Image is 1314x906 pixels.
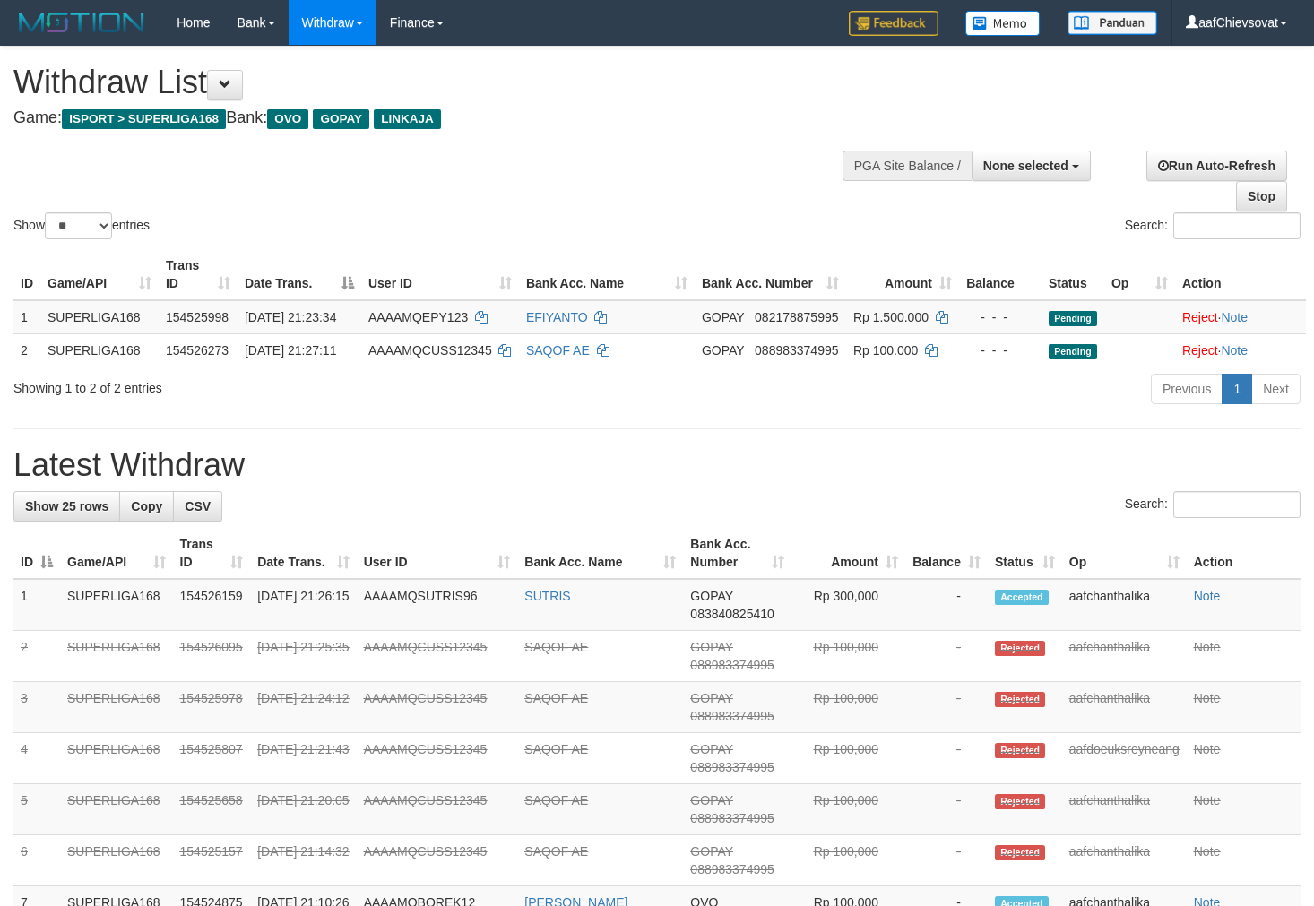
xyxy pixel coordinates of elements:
[995,743,1045,758] span: Rejected
[13,579,60,631] td: 1
[1221,343,1248,358] a: Note
[853,343,918,358] span: Rp 100.000
[1062,528,1187,579] th: Op: activate to sort column ascending
[357,835,518,886] td: AAAAMQCUSS12345
[690,607,774,621] span: Copy 083840825410 to clipboard
[60,835,173,886] td: SUPERLIGA168
[846,249,959,300] th: Amount: activate to sort column ascending
[1068,11,1157,35] img: panduan.png
[267,109,308,129] span: OVO
[905,733,988,784] td: -
[995,692,1045,707] span: Rejected
[690,691,732,705] span: GOPAY
[13,372,534,397] div: Showing 1 to 2 of 2 entries
[245,343,336,358] span: [DATE] 21:27:11
[690,589,732,603] span: GOPAY
[374,109,441,129] span: LINKAJA
[524,640,588,654] a: SAQOF AE
[791,835,905,886] td: Rp 100,000
[361,249,519,300] th: User ID: activate to sort column ascending
[13,682,60,733] td: 3
[1062,784,1187,835] td: aafchanthalika
[173,491,222,522] a: CSV
[1194,691,1221,705] a: Note
[690,760,774,774] span: Copy 088983374995 to clipboard
[1251,374,1301,404] a: Next
[13,9,150,36] img: MOTION_logo.png
[995,590,1049,605] span: Accepted
[1125,491,1301,518] label: Search:
[173,733,251,784] td: 154525807
[173,579,251,631] td: 154526159
[791,784,905,835] td: Rp 100,000
[13,447,1301,483] h1: Latest Withdraw
[13,65,858,100] h1: Withdraw List
[1236,181,1287,211] a: Stop
[119,491,174,522] a: Copy
[905,835,988,886] td: -
[690,862,774,876] span: Copy 088983374995 to clipboard
[173,784,251,835] td: 154525658
[40,300,159,334] td: SUPERLIGA168
[60,579,173,631] td: SUPERLIGA168
[972,151,1091,181] button: None selected
[1062,579,1187,631] td: aafchanthalika
[690,658,774,672] span: Copy 088983374995 to clipboard
[45,212,112,239] select: Showentries
[13,631,60,682] td: 2
[1125,212,1301,239] label: Search:
[966,341,1034,359] div: - - -
[690,793,732,807] span: GOPAY
[1062,682,1187,733] td: aafchanthalika
[250,528,356,579] th: Date Trans.: activate to sort column ascending
[702,310,744,324] span: GOPAY
[13,333,40,367] td: 2
[13,300,40,334] td: 1
[524,742,588,756] a: SAQOF AE
[1175,300,1306,334] td: ·
[995,845,1045,860] span: Rejected
[40,249,159,300] th: Game/API: activate to sort column ascending
[791,631,905,682] td: Rp 100,000
[526,310,588,324] a: EFIYANTO
[702,343,744,358] span: GOPAY
[368,310,468,324] span: AAAAMQEPY123
[13,249,40,300] th: ID
[1194,742,1221,756] a: Note
[905,528,988,579] th: Balance: activate to sort column ascending
[1173,491,1301,518] input: Search:
[60,682,173,733] td: SUPERLIGA168
[1049,344,1097,359] span: Pending
[524,691,588,705] a: SAQOF AE
[791,579,905,631] td: Rp 300,000
[1175,333,1306,367] td: ·
[695,249,846,300] th: Bank Acc. Number: activate to sort column ascending
[1187,528,1301,579] th: Action
[1173,212,1301,239] input: Search:
[983,159,1068,173] span: None selected
[13,212,150,239] label: Show entries
[159,249,238,300] th: Trans ID: activate to sort column ascending
[313,109,369,129] span: GOPAY
[245,310,336,324] span: [DATE] 21:23:34
[690,844,732,859] span: GOPAY
[791,733,905,784] td: Rp 100,000
[250,835,356,886] td: [DATE] 21:14:32
[60,528,173,579] th: Game/API: activate to sort column ascending
[166,343,229,358] span: 154526273
[368,343,492,358] span: AAAAMQCUSS12345
[166,310,229,324] span: 154525998
[690,709,774,723] span: Copy 088983374995 to clipboard
[250,733,356,784] td: [DATE] 21:21:43
[13,835,60,886] td: 6
[1062,835,1187,886] td: aafchanthalika
[755,343,838,358] span: Copy 088983374995 to clipboard
[966,308,1034,326] div: - - -
[357,733,518,784] td: AAAAMQCUSS12345
[250,579,356,631] td: [DATE] 21:26:15
[526,343,590,358] a: SAQOF AE
[524,793,588,807] a: SAQOF AE
[1182,343,1218,358] a: Reject
[791,528,905,579] th: Amount: activate to sort column ascending
[13,491,120,522] a: Show 25 rows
